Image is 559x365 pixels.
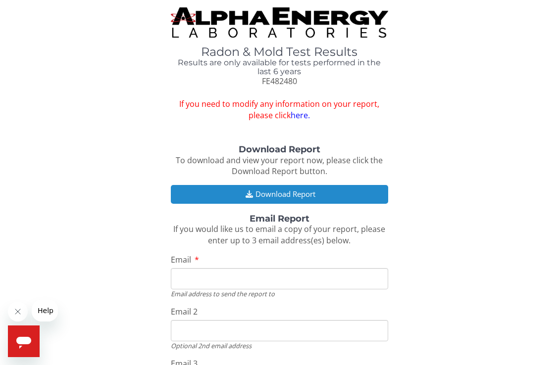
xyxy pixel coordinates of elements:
iframe: Close message [8,302,28,321]
h1: Radon & Mold Test Results [171,46,389,58]
h4: Results are only available for tests performed in the last 6 years [171,58,389,76]
div: Optional 2nd email address [171,341,389,350]
a: here. [291,110,310,121]
img: TightCrop.jpg [171,7,389,38]
button: Download Report [171,185,389,203]
span: If you would like us to email a copy of your report, please enter up to 3 email address(es) below. [173,224,385,246]
strong: Email Report [250,213,309,224]
span: Email 2 [171,306,198,317]
span: If you need to modify any information on your report, please click [171,98,389,121]
span: Email [171,254,191,265]
span: To download and view your report now, please click the Download Report button. [176,155,383,177]
strong: Download Report [239,144,320,155]
span: FE482480 [262,76,297,87]
iframe: Button to launch messaging window [8,325,40,357]
div: Email address to send the report to [171,289,389,298]
iframe: Message from company [32,300,58,321]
